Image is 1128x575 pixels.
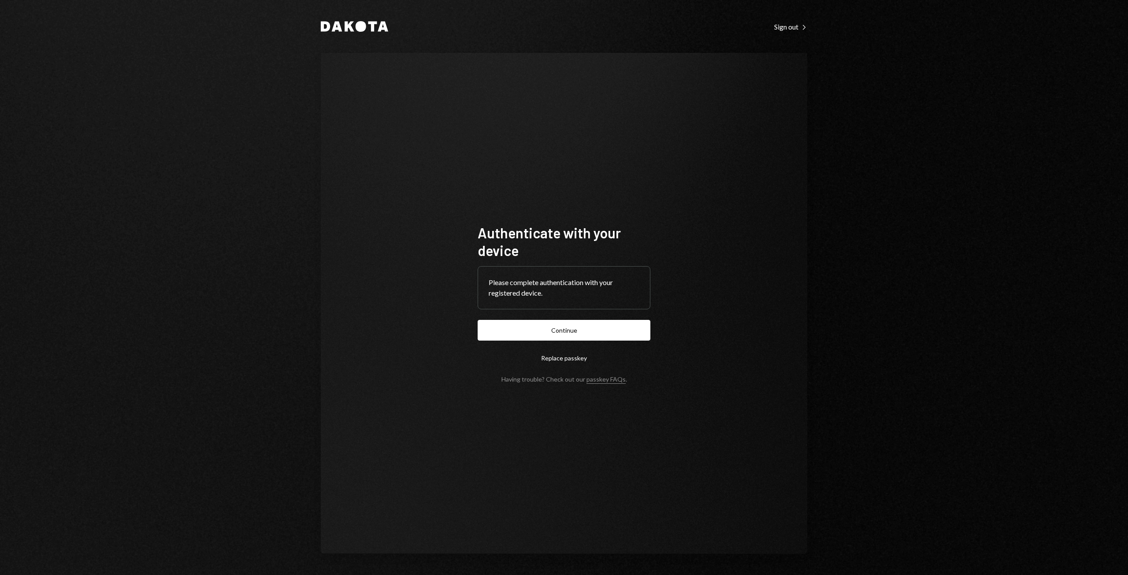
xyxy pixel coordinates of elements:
div: Having trouble? Check out our . [501,375,627,383]
h1: Authenticate with your device [478,224,650,259]
button: Replace passkey [478,348,650,368]
a: passkey FAQs [586,375,626,384]
button: Continue [478,320,650,341]
a: Sign out [774,22,807,31]
div: Please complete authentication with your registered device. [489,277,639,298]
